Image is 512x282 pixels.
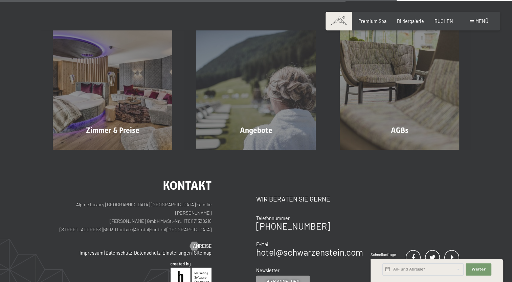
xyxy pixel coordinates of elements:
[53,201,212,234] p: Alpine Luxury [GEOGRAPHIC_DATA] [GEOGRAPHIC_DATA] Familie [PERSON_NAME] [PERSON_NAME] GmbH MwSt.-...
[256,215,290,221] span: Telefonnummer
[371,252,396,257] span: Schnellanfrage
[391,126,408,135] span: AGBs
[475,18,488,24] span: Menü
[103,227,104,232] span: |
[134,250,192,256] a: Datenschutz-Einstellungen
[397,18,424,24] a: Bildergalerie
[133,227,134,232] span: |
[163,179,212,192] span: Kontakt
[149,227,150,232] span: |
[184,30,328,150] a: Buchung Angebote
[358,18,386,24] a: Premium Spa
[256,195,330,203] span: Wir beraten Sie gerne
[256,241,269,247] span: E-Mail
[466,263,491,276] button: Weiter
[328,30,471,150] a: Buchung AGBs
[41,30,184,150] a: Buchung Zimmer & Preise
[256,267,280,273] span: Newsletter
[256,221,330,231] a: [PHONE_NUMBER]
[193,243,212,250] span: Anreise
[194,250,212,256] a: Sitemap
[80,250,104,256] a: Impressum
[106,250,132,256] a: Datenschutz
[86,126,139,135] span: Zimmer & Preise
[104,250,105,256] span: |
[240,126,272,135] span: Angebote
[256,247,363,257] a: hotel@schwarzenstein.com
[435,18,453,24] a: BUCHEN
[166,227,167,232] span: |
[471,267,486,272] span: Weiter
[190,243,212,250] a: Anreise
